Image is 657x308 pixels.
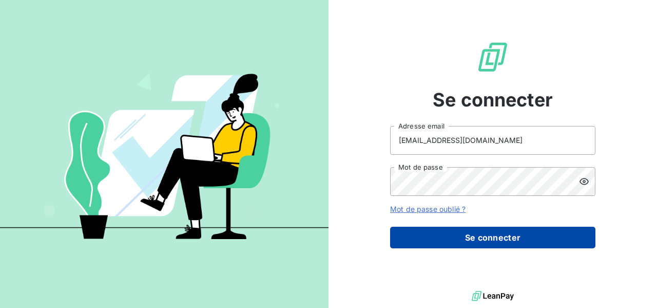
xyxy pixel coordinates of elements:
img: logo [472,288,514,304]
button: Se connecter [390,227,595,248]
span: Se connecter [433,86,553,114]
input: placeholder [390,126,595,155]
img: Logo LeanPay [476,41,509,74]
a: Mot de passe oublié ? [390,205,466,213]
